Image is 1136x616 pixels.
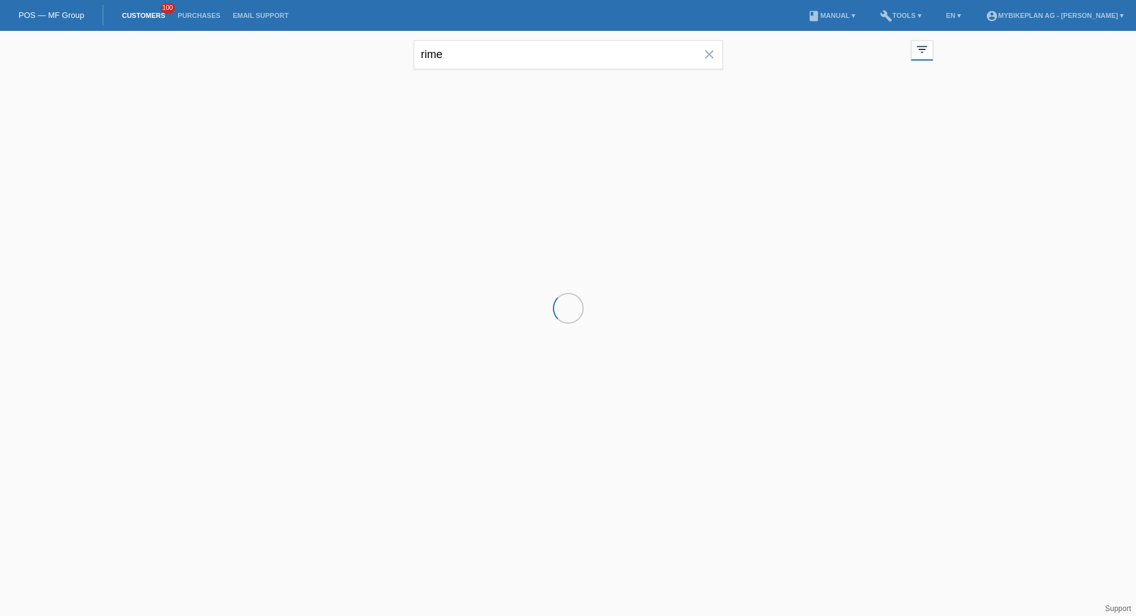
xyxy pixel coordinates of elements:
a: Customers [116,12,171,19]
i: filter_list [915,43,929,56]
i: build [880,10,892,22]
a: EN ▾ [940,12,967,19]
a: buildTools ▾ [874,12,928,19]
a: bookManual ▾ [801,12,861,19]
a: POS — MF Group [19,11,84,20]
i: book [808,10,820,22]
input: Search... [414,40,723,69]
a: Support [1105,604,1131,613]
a: Purchases [171,12,226,19]
a: Email Support [226,12,294,19]
span: 100 [161,3,176,14]
i: account_circle [986,10,998,22]
a: account_circleMybikeplan AG - [PERSON_NAME] ▾ [980,12,1130,19]
i: close [702,47,717,62]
